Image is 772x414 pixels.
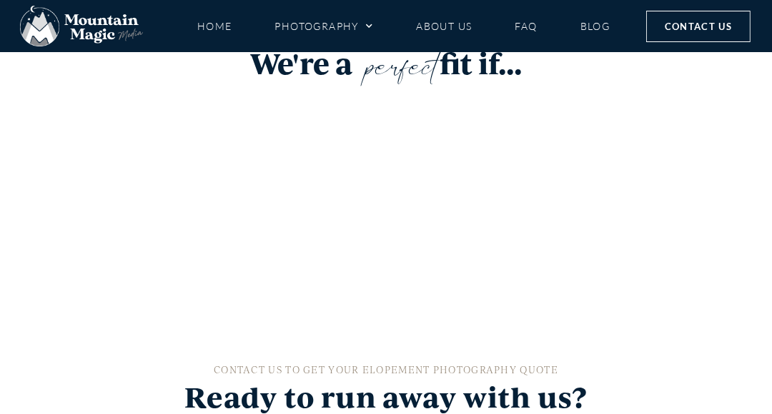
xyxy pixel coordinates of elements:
[197,14,610,39] nav: Menu
[14,382,758,413] h3: Ready to run away with us?
[250,44,522,89] h4: We're a fit if...
[646,11,751,42] a: Contact Us
[416,14,472,39] a: About Us
[20,6,143,47] img: Mountain Magic Media photography logo Crested Butte Photographer
[515,14,537,39] a: FAQ
[580,14,610,39] a: Blog
[197,14,232,39] a: Home
[665,19,732,34] span: Contact Us
[14,361,758,378] h3: CONTACT US TO GET YOUR ELOPEMENT PHOTOGRAPHY QUOTE
[367,41,440,93] span: perfect
[274,14,373,39] a: Photography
